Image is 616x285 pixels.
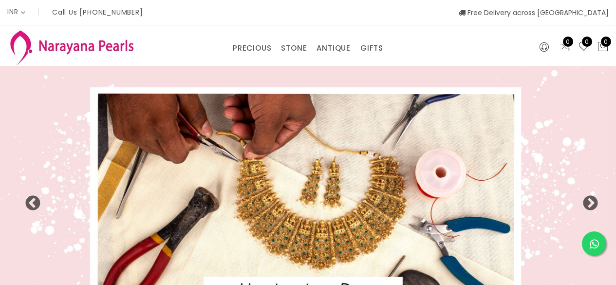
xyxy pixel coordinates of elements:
[563,37,573,47] span: 0
[578,41,590,54] a: 0
[317,41,351,56] a: ANTIQUE
[597,41,609,54] button: 0
[233,41,271,56] a: PRECIOUS
[559,41,571,54] a: 0
[281,41,307,56] a: STONE
[582,37,592,47] span: 0
[360,41,383,56] a: GIFTS
[601,37,611,47] span: 0
[24,195,34,205] button: Previous
[582,195,592,205] button: Next
[459,8,609,18] span: Free Delivery across [GEOGRAPHIC_DATA]
[52,9,143,16] p: Call Us [PHONE_NUMBER]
